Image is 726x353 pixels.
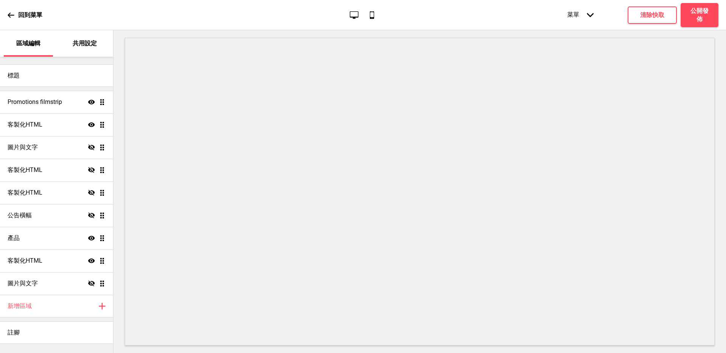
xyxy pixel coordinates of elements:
[8,98,62,106] h4: Promotions filmstrip
[8,5,42,25] a: 回到菜單
[18,11,42,19] p: 回到菜單
[640,11,664,19] h4: 清除快取
[8,211,32,220] h4: 公告橫幅
[8,121,42,129] h4: 客製化HTML
[8,328,20,337] h4: 註腳
[560,3,601,26] div: 菜單
[8,279,38,288] h4: 圖片與文字
[8,71,20,80] h4: 標題
[73,39,97,48] p: 共用設定
[8,234,20,242] h4: 產品
[8,302,32,310] h4: 新增區域
[681,3,718,27] button: 公開發佈
[688,7,711,23] h4: 公開發佈
[8,257,42,265] h4: 客製化HTML
[8,189,42,197] h4: 客製化HTML
[8,166,42,174] h4: 客製化HTML
[628,6,677,24] button: 清除快取
[8,143,38,152] h4: 圖片與文字
[16,39,40,48] p: 區域編輯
